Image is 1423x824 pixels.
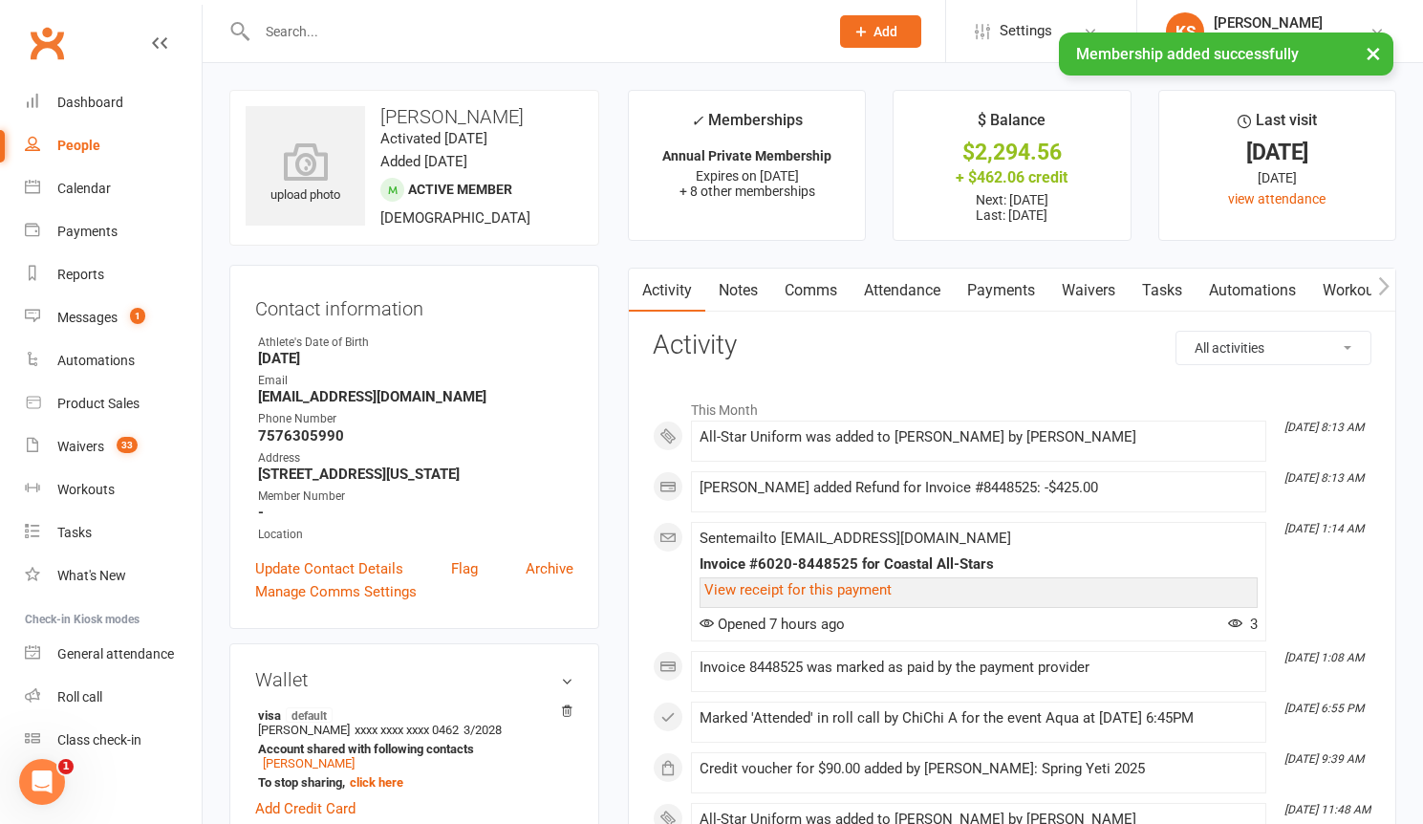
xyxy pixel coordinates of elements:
div: Invoice #6020-8448525 for Coastal All-Stars [700,556,1258,573]
a: Tasks [25,511,202,554]
div: Marked 'Attended' in roll call by ChiChi A for the event Aqua at [DATE] 6:45PM [700,710,1258,726]
strong: To stop sharing, [258,775,564,790]
div: KS [1166,12,1204,51]
div: Workouts [57,482,115,497]
span: Opened 7 hours ago [700,616,845,633]
strong: [STREET_ADDRESS][US_STATE] [258,466,573,483]
div: [PERSON_NAME] added Refund for Invoice #8448525: -$425.00 [700,480,1258,496]
div: People [57,138,100,153]
i: [DATE] 8:13 AM [1284,471,1364,485]
i: [DATE] 1:14 AM [1284,522,1364,535]
i: [DATE] 9:39 AM [1284,752,1364,766]
a: Workouts [1309,269,1400,313]
strong: - [258,504,573,521]
div: All-Star Uniform was added to [PERSON_NAME] by [PERSON_NAME] [700,429,1258,445]
div: Waivers [57,439,104,454]
span: 1 [130,308,145,324]
span: 33 [117,437,138,453]
h3: Wallet [255,669,573,690]
span: [DEMOGRAPHIC_DATA] [380,209,530,227]
div: Dashboard [57,95,123,110]
div: Membership added successfully [1059,33,1393,76]
a: Roll call [25,676,202,719]
div: Automations [57,353,135,368]
div: Payments [57,224,118,239]
a: Waivers 33 [25,425,202,468]
span: Active member [408,182,512,197]
div: upload photo [246,142,365,206]
div: General attendance [57,646,174,661]
div: + $462.06 credit [911,167,1112,187]
span: 3/2028 [464,723,502,737]
div: Location [258,526,573,544]
div: [DATE] [1176,142,1378,163]
div: Coastal All-Stars [1214,32,1323,49]
a: Tasks [1129,269,1196,313]
a: Calendar [25,167,202,210]
a: Activity [629,269,705,313]
a: Workouts [25,468,202,511]
strong: 7576305990 [258,427,573,445]
a: Archive [526,557,573,580]
div: Roll call [57,689,102,705]
button: × [1356,33,1391,74]
span: Add [873,24,897,39]
a: Manage Comms Settings [255,580,417,603]
a: Payments [954,269,1048,313]
a: click here [350,775,403,790]
a: Comms [771,269,851,313]
div: Email [258,372,573,390]
a: Notes [705,269,771,313]
span: 1 [58,759,74,774]
div: Credit voucher for $90.00 added by [PERSON_NAME]: Spring Yeti 2025 [700,761,1258,777]
iframe: Intercom live chat [19,759,65,805]
a: Attendance [851,269,954,313]
h3: Contact information [255,291,573,319]
span: 3 [1228,616,1258,633]
div: Tasks [57,525,92,540]
time: Added [DATE] [380,153,467,170]
i: ✓ [691,112,703,130]
a: Payments [25,210,202,253]
strong: Account shared with following contacts [258,742,564,756]
span: Sent email to [EMAIL_ADDRESS][DOMAIN_NAME] [700,530,1011,547]
a: Waivers [1048,269,1129,313]
a: Reports [25,253,202,296]
li: [PERSON_NAME] [255,705,573,792]
div: Product Sales [57,396,140,411]
i: [DATE] 11:48 AM [1284,803,1370,816]
span: + 8 other memberships [679,184,815,199]
div: Calendar [57,181,111,196]
a: Clubworx [23,19,71,67]
h3: [PERSON_NAME] [246,106,583,127]
strong: Annual Private Membership [662,148,831,163]
input: Search... [251,18,815,45]
a: Flag [451,557,478,580]
div: Messages [57,310,118,325]
strong: [DATE] [258,350,573,367]
a: Product Sales [25,382,202,425]
a: People [25,124,202,167]
i: [DATE] 6:55 PM [1284,702,1364,715]
h3: Activity [653,331,1371,360]
div: Member Number [258,488,573,506]
strong: visa [258,707,564,723]
div: Last visit [1238,108,1317,142]
li: This Month [653,390,1371,421]
i: [DATE] 8:13 AM [1284,421,1364,434]
a: Add Credit Card [255,797,356,820]
div: $2,294.56 [911,142,1112,163]
a: General attendance kiosk mode [25,633,202,676]
span: xxxx xxxx xxxx 0462 [355,723,459,737]
div: Memberships [691,108,803,143]
a: Automations [1196,269,1309,313]
a: Class kiosk mode [25,719,202,762]
p: Next: [DATE] Last: [DATE] [911,192,1112,223]
div: [DATE] [1176,167,1378,188]
a: What's New [25,554,202,597]
span: Settings [1000,10,1052,53]
div: Address [258,449,573,467]
a: Update Contact Details [255,557,403,580]
a: [PERSON_NAME] [263,756,355,770]
strong: [EMAIL_ADDRESS][DOMAIN_NAME] [258,388,573,405]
